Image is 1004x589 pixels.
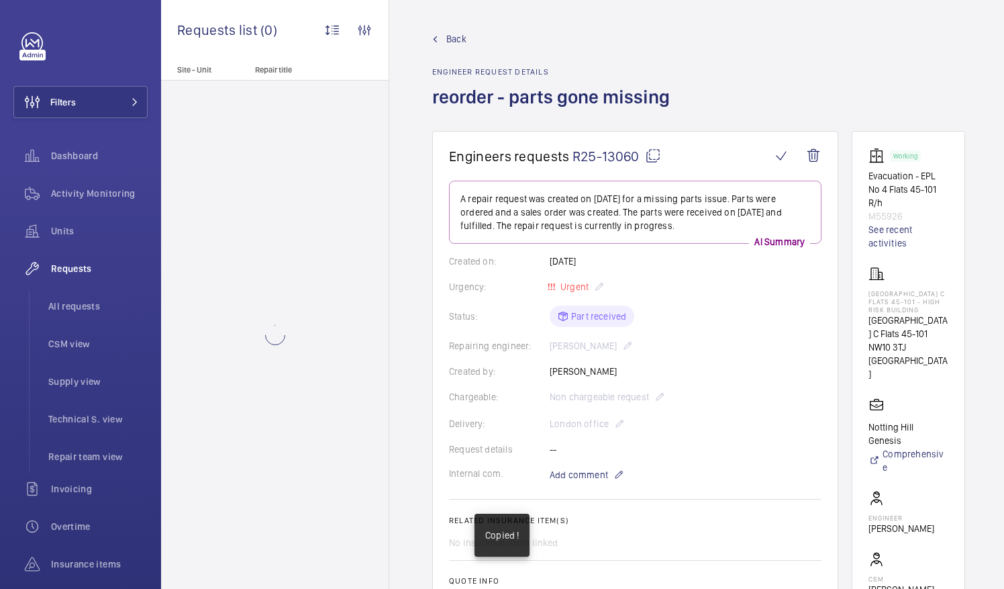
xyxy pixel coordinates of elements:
span: All requests [48,300,148,313]
span: Invoicing [51,482,148,496]
p: [PERSON_NAME] [868,522,934,535]
span: Repair team view [48,450,148,463]
p: Repair title [255,65,344,75]
span: Technical S. view [48,412,148,426]
h1: reorder - parts gone missing [432,85,678,131]
img: elevator.svg [868,148,890,164]
p: AI Summary [749,235,810,248]
p: CSM [868,575,934,583]
span: Units [51,224,148,238]
p: Site - Unit [161,65,250,75]
span: R25-13060 [572,148,661,165]
span: CSM view [48,337,148,351]
p: M55926 [868,210,948,223]
p: Evacuation - EPL No 4 Flats 45-101 R/h [868,169,948,210]
span: Activity Monitoring [51,187,148,200]
p: Working [893,154,917,158]
p: [GEOGRAPHIC_DATA] C Flats 45-101 - High Risk Building [868,289,948,314]
p: NW10 3TJ [GEOGRAPHIC_DATA] [868,341,948,381]
span: Dashboard [51,149,148,163]
p: Notting Hill Genesis [868,420,948,447]
span: Supply view [48,375,148,388]
span: Back [446,32,466,46]
h2: Engineer request details [432,67,678,77]
p: Engineer [868,514,934,522]
span: Requests list [177,21,260,38]
span: Requests [51,262,148,275]
span: Add comment [550,468,608,482]
button: Filters [13,86,148,118]
span: Engineers requests [449,148,570,165]
a: Comprehensive [868,447,948,474]
p: A repair request was created on [DATE] for a missing parts issue. Parts were ordered and a sales ... [460,192,810,232]
p: [GEOGRAPHIC_DATA] C Flats 45-101 [868,314,948,341]
h2: Quote info [449,576,821,586]
span: Insurance items [51,557,148,571]
a: See recent activities [868,223,948,250]
span: Filters [50,95,76,109]
p: Copied ! [485,529,519,542]
h2: Related insurance item(s) [449,516,821,525]
span: Overtime [51,520,148,533]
